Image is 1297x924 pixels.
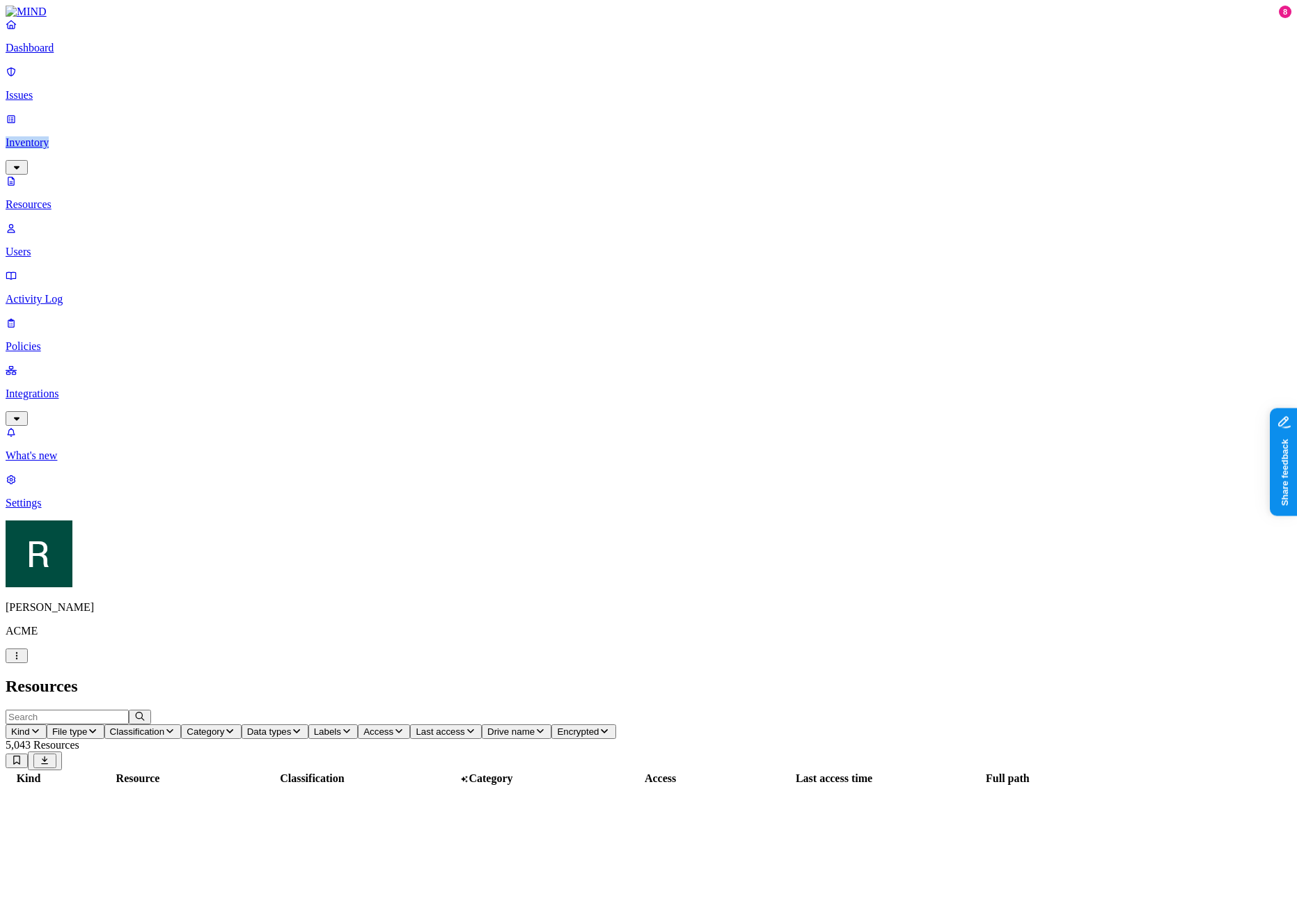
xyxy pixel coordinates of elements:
img: Ron Rabinovich [6,520,72,587]
a: MIND [6,6,1291,18]
span: Classification [110,726,165,737]
span: Last access [416,726,464,737]
span: File type [52,726,87,737]
a: Inventory [6,113,1291,173]
a: Policies [6,317,1291,353]
p: Integrations [6,388,1291,400]
div: Access [575,772,746,785]
p: [PERSON_NAME] [6,601,1291,614]
a: Resources [6,175,1291,211]
span: Kind [11,726,30,737]
p: Settings [6,497,1291,509]
a: Dashboard [6,18,1291,54]
span: Drive name [487,726,535,737]
a: Users [6,222,1291,258]
div: Last access time [748,772,919,785]
p: ACME [6,625,1291,637]
h2: Resources [6,677,1291,696]
div: 8 [1279,6,1291,18]
span: Access [363,726,393,737]
p: Users [6,246,1291,258]
a: Activity Log [6,269,1291,305]
p: Policies [6,340,1291,353]
p: Activity Log [6,293,1291,305]
span: Category [187,726,224,737]
div: Full path [922,772,1093,785]
p: Dashboard [6,42,1291,54]
a: What's new [6,426,1291,462]
input: Search [6,710,129,724]
span: Data types [247,726,292,737]
span: Labels [314,726,341,737]
span: Encrypted [557,726,599,737]
span: Category [469,772,512,784]
p: What's new [6,449,1291,462]
p: Inventory [6,136,1291,149]
a: Issues [6,65,1291,102]
img: MIND [6,6,47,18]
div: Classification [226,772,398,785]
span: 5,043 Resources [6,739,79,751]
p: Issues [6,89,1291,102]
div: Resource [52,772,223,785]
p: Resources [6,198,1291,211]
a: Settings [6,473,1291,509]
a: Integrations [6,364,1291,424]
div: Kind [8,772,49,785]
